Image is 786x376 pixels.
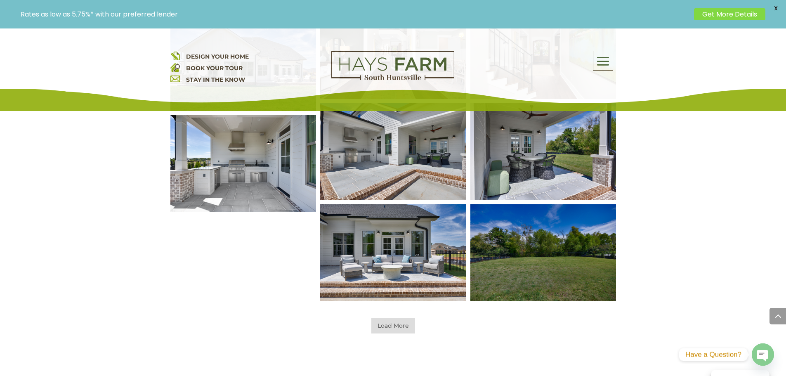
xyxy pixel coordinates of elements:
[320,204,466,301] img: 2106 Forest Gate-8
[186,64,243,72] a: BOOK YOUR TOUR
[186,76,245,83] a: STAY IN THE KNOW
[331,75,454,82] a: hays farm homes huntsville development
[470,204,616,301] img: 2106 Forest Gate-7
[21,10,690,18] p: Rates as low as 5.75%* with our preferred lender
[170,62,180,72] img: book your home tour
[331,51,454,80] img: Logo
[320,103,466,200] img: 2106 Forest Gate-11
[769,2,782,14] span: X
[694,8,765,20] a: Get More Details
[170,115,316,212] img: 2106 Forest Gate-9
[371,318,415,333] span: Load More
[186,53,249,60] a: DESIGN YOUR HOME
[470,103,616,200] img: 2106 Forest Gate-10
[170,51,180,60] img: design your home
